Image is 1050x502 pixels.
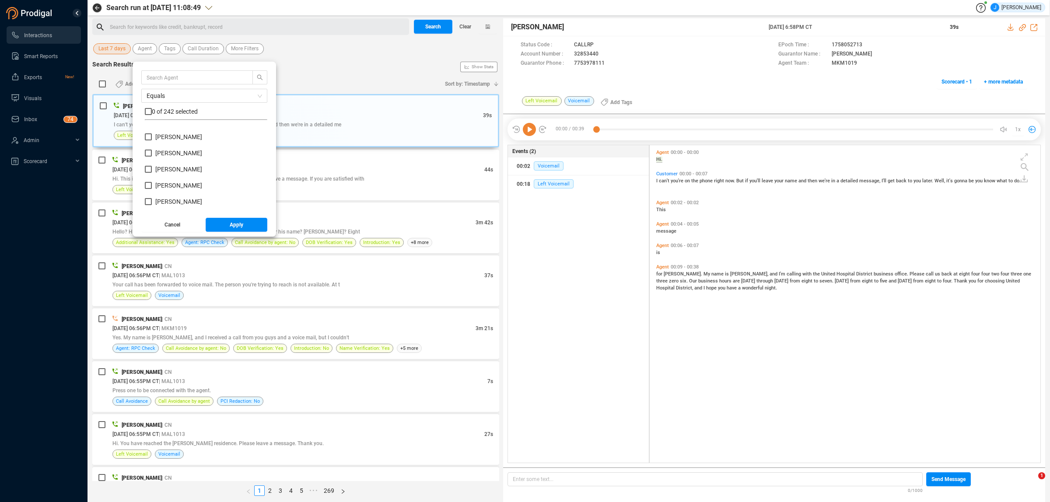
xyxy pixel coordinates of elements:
div: 00:18 [517,177,530,191]
span: Interactions [24,32,52,38]
span: from [913,278,925,284]
span: Show Stats [472,14,493,119]
span: from [790,278,801,284]
span: three [656,278,669,284]
p: 4 [70,116,73,125]
span: J [994,3,997,12]
span: four. [943,278,954,284]
span: Agent: RPC Check [116,344,155,352]
span: your [774,178,785,184]
button: 1x [1012,123,1024,136]
span: on [685,178,691,184]
button: 00:02Voicemail [508,157,649,175]
span: 00:04 - 00:05 [669,221,700,227]
span: Thank [954,278,969,284]
span: 1 [1038,472,1045,479]
span: [PERSON_NAME] [122,475,162,481]
span: Guarantor Name : [778,50,827,59]
li: Visuals [7,89,81,107]
span: and [770,271,779,277]
span: office. [895,271,910,277]
span: I'll [882,178,888,184]
li: Next 5 Pages [307,485,321,496]
span: the [691,178,700,184]
span: do. [1014,178,1021,184]
span: [PERSON_NAME] [155,133,202,140]
span: Voicemail [564,96,594,106]
span: [DATE] 06:56PM CT [112,325,159,331]
span: 1758052713 [832,41,862,50]
span: Add Tags [610,95,632,109]
span: to [1008,178,1014,184]
span: Last 7 days [98,43,126,54]
span: to [908,178,913,184]
span: right [340,489,346,494]
span: Hello? Hello? No. This is his wife, though. Can I help you? My name or his name? [PERSON_NAME]? E... [112,229,360,235]
span: two [991,271,1001,277]
span: back [941,271,953,277]
span: 7753978111 [574,59,605,68]
button: Call Duration [182,43,224,54]
li: 3 [275,485,286,496]
span: CALLRP [574,41,594,50]
span: to [814,278,819,284]
div: [PERSON_NAME]| CN[DATE] 06:55PM CT| MAL10137sPress one to be connected with the agent.Call Avoida... [92,361,499,412]
span: eight [801,278,814,284]
span: Left Voicemail [117,131,149,139]
div: [PERSON_NAME] [990,3,1041,12]
button: Clear [452,20,479,34]
button: Tags [159,43,181,54]
span: | MKM1019 [159,325,187,331]
span: four [1001,271,1011,277]
span: | CN [162,475,172,481]
span: 39s [483,112,492,119]
span: and [798,178,808,184]
button: Add Tags [110,77,152,91]
span: Scorecard • 1 [941,75,972,89]
div: [PERSON_NAME]| CN[DATE] 06:57PM CT| MAL10133m 42sHello? Hello? No. This is his wife, though. Can ... [92,202,499,253]
span: [PERSON_NAME] [122,422,162,428]
span: 39s [950,24,959,30]
span: is [725,271,730,277]
span: MKM1019 [832,59,857,68]
li: Inbox [7,110,81,128]
span: for [977,278,985,284]
div: grid [654,147,1040,462]
span: what [997,178,1008,184]
span: Yes. My name is [PERSON_NAME], and I received a call from you guys and a voice mail, but I couldn't [112,335,349,341]
span: [PERSON_NAME] [155,198,202,205]
span: 7s [487,378,493,384]
span: Our [689,278,698,284]
span: left [246,489,251,494]
span: I can't you're on the phone right now. But if you'll leave your name and then we're in a detailed me [114,122,341,128]
span: eight [862,278,874,284]
span: Name Verification: Yes [339,344,390,352]
span: in [831,178,836,184]
button: 00:18Left Voicemail [508,175,649,193]
span: [PERSON_NAME]. [664,271,703,277]
span: [DATE] [898,278,913,284]
span: I'm [779,271,787,277]
span: Send Message [931,472,966,486]
span: Hospital [656,285,676,291]
span: search [253,74,267,80]
span: phone [700,178,714,184]
span: [DATE] 06:58PM CT [114,112,160,119]
span: EPoch Time : [778,41,827,50]
span: eight [959,271,971,277]
li: 4 [286,485,296,496]
span: Smart Reports [24,53,58,59]
span: Left Voicemail [116,291,148,300]
span: [DATE] 06:55PM CT [112,378,159,384]
span: Customer [656,171,678,177]
button: Sort by: Timestamp [440,77,499,91]
span: Clear [459,20,471,34]
span: Voicemail [158,450,180,458]
span: Search run at [DATE] 11:08:49 [106,3,201,13]
span: Call Avoidance [116,397,148,405]
button: Send Message [926,472,971,486]
span: Hospital [836,271,856,277]
span: Cancel [164,218,180,232]
span: [PERSON_NAME] [832,50,872,59]
span: Agent Team : [778,59,827,68]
